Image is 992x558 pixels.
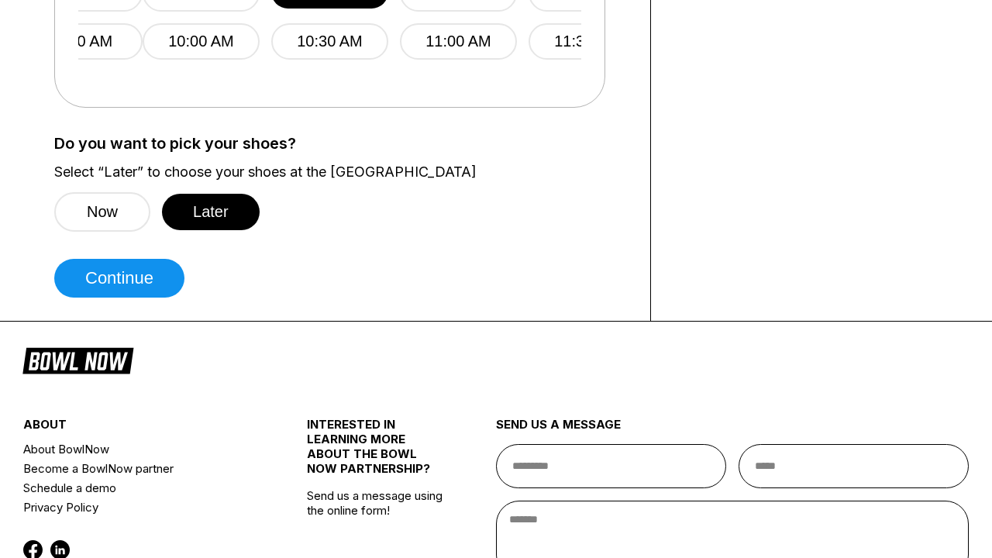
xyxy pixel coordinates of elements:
label: Do you want to pick your shoes? [54,135,627,152]
button: 11:30 AM [529,23,646,60]
button: Continue [54,259,184,298]
a: Privacy Policy [23,498,260,517]
button: 10:00 AM [143,23,260,60]
label: Select “Later” to choose your shoes at the [GEOGRAPHIC_DATA] [54,164,627,181]
button: 10:30 AM [271,23,388,60]
button: Now [54,192,150,232]
button: 7:30 AM [26,23,143,60]
a: Become a BowlNow partner [23,459,260,478]
button: 11:00 AM [400,23,517,60]
div: send us a message [496,417,969,444]
a: About BowlNow [23,439,260,459]
button: Later [162,194,260,230]
div: INTERESTED IN LEARNING MORE ABOUT THE BOWL NOW PARTNERSHIP? [307,417,449,488]
div: about [23,417,260,439]
a: Schedule a demo [23,478,260,498]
